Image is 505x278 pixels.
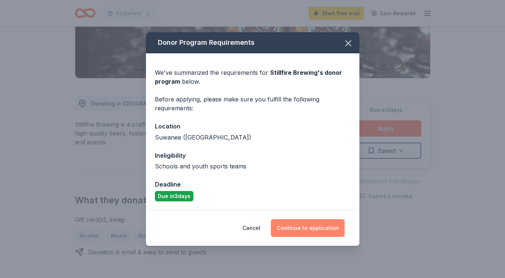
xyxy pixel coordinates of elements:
[155,121,350,131] div: Location
[155,151,350,160] div: Ineligibility
[155,162,350,171] div: Schools and youth sports teams
[146,32,359,53] div: Donor Program Requirements
[155,180,350,189] div: Deadline
[271,219,345,237] button: Continue to application
[242,219,260,237] button: Cancel
[155,191,193,201] div: Due in 3 days
[155,68,350,86] div: We've summarized the requirements for below.
[155,95,350,113] div: Before applying, please make sure you fulfill the following requirements:
[155,133,350,142] div: Suwanee ([GEOGRAPHIC_DATA])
